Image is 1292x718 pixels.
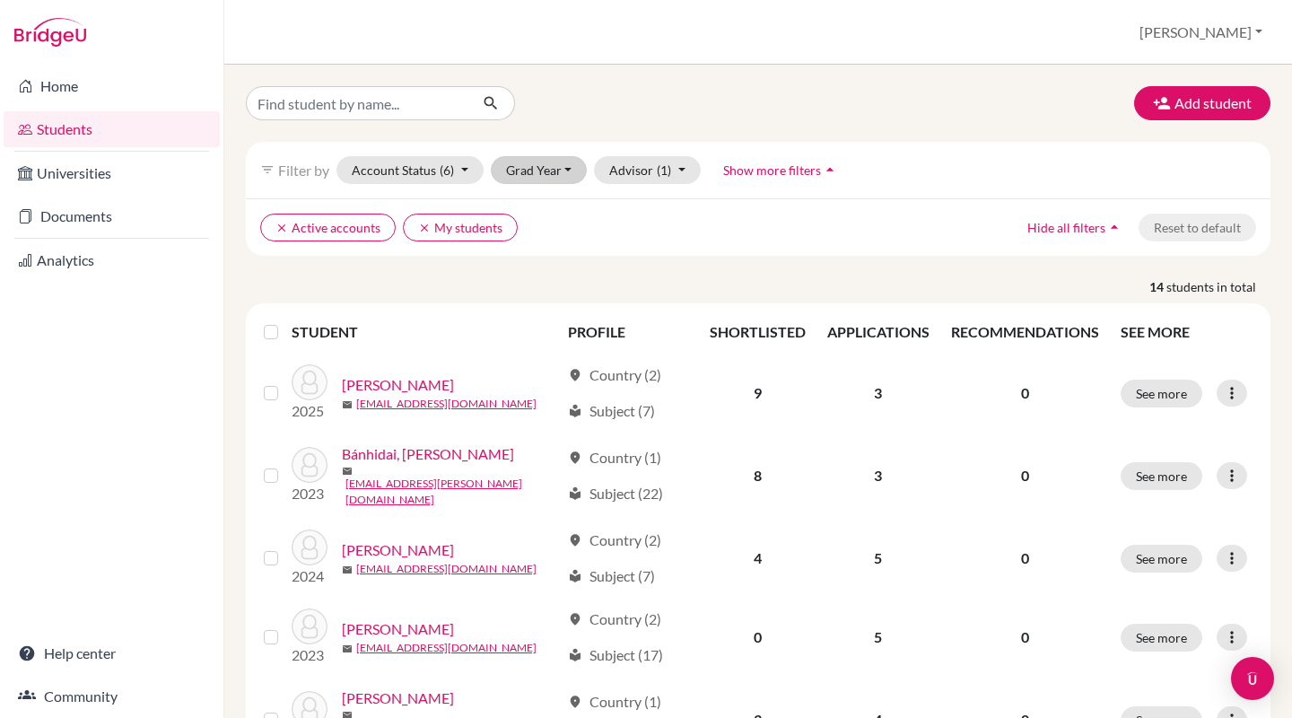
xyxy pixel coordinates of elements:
p: 0 [951,465,1099,486]
button: See more [1121,380,1202,407]
i: clear [418,222,431,234]
span: Filter by [278,162,329,179]
span: location_on [568,695,582,709]
button: Hide all filtersarrow_drop_up [1012,214,1139,241]
th: SHORTLISTED [699,311,816,354]
div: Country (1) [568,447,661,468]
th: PROFILE [557,311,698,354]
p: 2023 [292,644,327,666]
strong: 14 [1149,277,1166,296]
i: clear [275,222,288,234]
button: Advisor(1) [594,156,701,184]
div: Subject (7) [568,400,655,422]
p: 2025 [292,400,327,422]
a: Analytics [4,242,220,278]
i: arrow_drop_up [1105,218,1123,236]
div: Open Intercom Messenger [1231,657,1274,700]
a: [PERSON_NAME] [342,687,454,709]
td: 0 [699,598,816,677]
p: 0 [951,382,1099,404]
a: Community [4,679,220,714]
img: Bárány, Patrik [292,530,327,565]
button: Grad Year [491,156,588,184]
span: local_library [568,404,582,418]
a: [PERSON_NAME] [342,539,454,561]
div: Country (2) [568,609,661,630]
p: 0 [951,547,1099,569]
span: local_library [568,569,582,583]
div: Subject (7) [568,565,655,587]
div: Subject (22) [568,483,663,504]
button: See more [1121,624,1202,652]
button: See more [1121,545,1202,573]
button: Add student [1134,86,1270,120]
a: Documents [4,198,220,234]
img: Bánhidai, Hanna Adél [292,447,327,483]
img: Biro, Veronika [292,609,327,644]
div: Subject (17) [568,644,663,666]
a: Universities [4,155,220,191]
span: students in total [1166,277,1270,296]
span: mail [342,644,353,654]
a: Help center [4,635,220,671]
button: clearActive accounts [260,214,396,241]
a: [PERSON_NAME] [342,618,454,640]
td: 3 [816,433,940,519]
p: 0 [951,626,1099,648]
button: Account Status(6) [336,156,484,184]
span: local_library [568,486,582,501]
a: Home [4,68,220,104]
td: 3 [816,354,940,433]
i: filter_list [260,162,275,177]
a: Bánhidai, [PERSON_NAME] [342,443,514,465]
img: Bridge-U [14,18,86,47]
button: Reset to default [1139,214,1256,241]
span: location_on [568,451,582,465]
td: 5 [816,598,940,677]
input: Find student by name... [246,86,468,120]
span: location_on [568,533,582,547]
button: See more [1121,462,1202,490]
td: 8 [699,433,816,519]
span: (1) [657,162,671,178]
th: APPLICATIONS [816,311,940,354]
span: location_on [568,612,582,626]
span: location_on [568,368,582,382]
span: mail [342,399,353,410]
a: Students [4,111,220,147]
span: (6) [440,162,454,178]
th: STUDENT [292,311,557,354]
span: mail [342,565,353,575]
div: Country (1) [568,691,661,713]
i: arrow_drop_up [821,161,839,179]
a: [EMAIL_ADDRESS][PERSON_NAME][DOMAIN_NAME] [345,476,560,508]
td: 9 [699,354,816,433]
button: Show more filtersarrow_drop_up [708,156,854,184]
p: 2024 [292,565,327,587]
td: 4 [699,519,816,598]
p: 2023 [292,483,327,504]
span: local_library [568,648,582,662]
span: mail [342,466,353,477]
th: RECOMMENDATIONS [940,311,1110,354]
a: [EMAIL_ADDRESS][DOMAIN_NAME] [356,640,537,656]
span: Show more filters [723,162,821,178]
div: Country (2) [568,530,661,551]
button: [PERSON_NAME] [1131,15,1270,49]
th: SEE MORE [1110,311,1263,354]
td: 5 [816,519,940,598]
img: Balázs, Réka [292,364,327,400]
a: [EMAIL_ADDRESS][DOMAIN_NAME] [356,396,537,412]
div: Country (2) [568,364,661,386]
button: clearMy students [403,214,518,241]
a: [PERSON_NAME] [342,374,454,396]
span: Hide all filters [1027,220,1105,235]
a: [EMAIL_ADDRESS][DOMAIN_NAME] [356,561,537,577]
